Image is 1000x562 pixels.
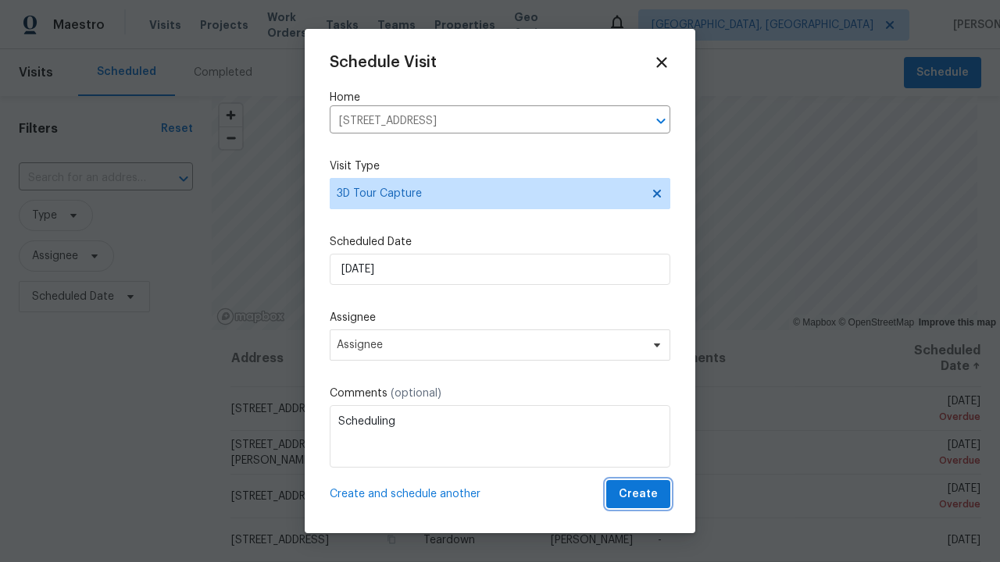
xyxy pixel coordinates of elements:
[330,234,670,250] label: Scheduled Date
[606,480,670,509] button: Create
[330,158,670,174] label: Visit Type
[391,388,441,399] span: (optional)
[619,485,658,504] span: Create
[330,486,480,502] span: Create and schedule another
[330,90,670,105] label: Home
[330,386,670,401] label: Comments
[653,54,670,71] span: Close
[330,109,627,133] input: Enter in an address
[330,310,670,325] label: Assignee
[337,186,641,201] span: 3D Tour Capture
[650,110,672,132] button: Open
[330,254,670,285] input: M/D/YYYY
[337,339,643,351] span: Assignee
[330,55,437,70] span: Schedule Visit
